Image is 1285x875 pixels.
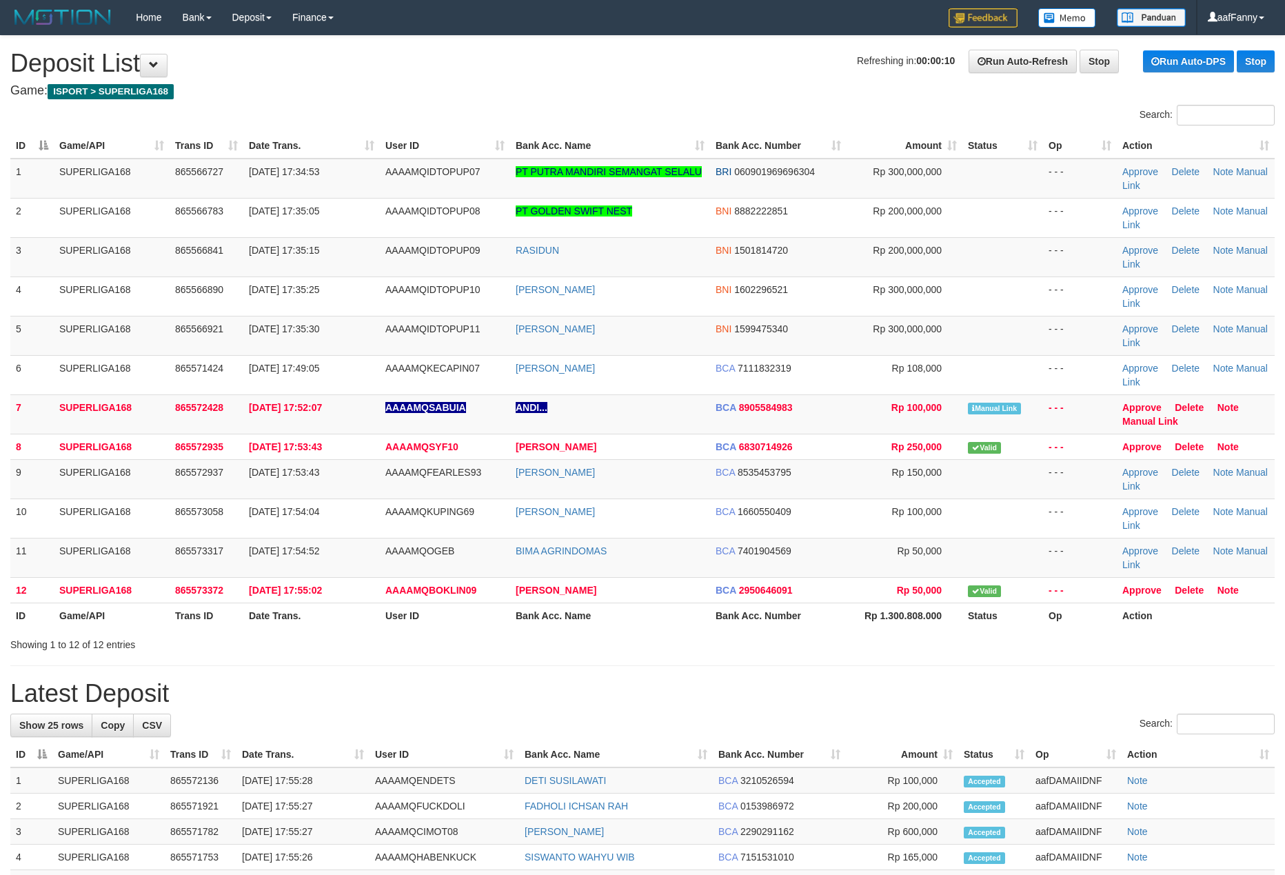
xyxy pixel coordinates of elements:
th: Game/API [54,603,170,628]
th: ID: activate to sort column descending [10,133,54,159]
span: [DATE] 17:49:05 [249,363,319,374]
a: Note [1127,826,1148,837]
span: [DATE] 17:52:07 [249,402,322,413]
td: Rp 600,000 [846,819,958,845]
a: Manual Link [1122,166,1268,191]
th: User ID: activate to sort column ascending [370,742,519,767]
a: DETI SUSILAWATI [525,775,607,786]
img: Feedback.jpg [949,8,1018,28]
a: Approve [1122,205,1158,217]
a: Note [1127,801,1148,812]
a: Note [1127,852,1148,863]
span: Copy 1602296521 to clipboard [734,284,788,295]
span: Copy 8535453795 to clipboard [738,467,791,478]
a: Note [1213,467,1234,478]
th: Bank Acc. Number: activate to sort column ascending [713,742,846,767]
td: AAAAMQCIMOT08 [370,819,519,845]
span: AAAAMQIDTOPUP08 [385,205,480,217]
label: Search: [1140,105,1275,125]
a: Approve [1122,585,1162,596]
td: aafDAMAIIDNF [1030,819,1122,845]
img: Button%20Memo.svg [1038,8,1096,28]
td: SUPERLIGA168 [52,819,165,845]
th: Trans ID: activate to sort column ascending [170,133,243,159]
span: BCA [716,467,735,478]
td: [DATE] 17:55:26 [236,845,370,870]
span: Rp 300,000,000 [873,166,942,177]
span: 865572937 [175,467,223,478]
td: - - - [1043,538,1117,577]
span: [DATE] 17:53:43 [249,441,322,452]
td: Rp 165,000 [846,845,958,870]
th: Bank Acc. Name: activate to sort column ascending [510,133,710,159]
th: User ID [380,603,510,628]
span: Accepted [964,801,1005,813]
span: Rp 50,000 [897,545,942,556]
td: - - - [1043,159,1117,199]
span: AAAAMQKUPING69 [385,506,474,517]
a: Approve [1122,441,1162,452]
a: Manual Link [1122,363,1268,388]
a: PT PUTRA MANDIRI SEMANGAT SELALU [516,166,702,177]
a: Approve [1122,467,1158,478]
td: Rp 100,000 [846,767,958,794]
span: BCA [716,585,736,596]
td: 9 [10,459,54,499]
td: - - - [1043,394,1117,434]
a: Manual Link [1122,245,1268,270]
span: Accepted [964,852,1005,864]
span: Rp 300,000,000 [873,284,942,295]
a: [PERSON_NAME] [516,441,596,452]
td: SUPERLIGA168 [54,577,170,603]
span: AAAAMQOGEB [385,545,454,556]
td: aafDAMAIIDNF [1030,794,1122,819]
span: 865571424 [175,363,223,374]
a: Note [1213,166,1234,177]
a: Delete [1175,402,1204,413]
th: User ID: activate to sort column ascending [380,133,510,159]
td: 1 [10,159,54,199]
th: Bank Acc. Number: activate to sort column ascending [710,133,847,159]
span: Copy 7401904569 to clipboard [738,545,791,556]
a: Delete [1172,545,1200,556]
span: CSV [142,720,162,731]
span: 865566727 [175,166,223,177]
span: BCA [716,545,735,556]
span: [DATE] 17:55:02 [249,585,322,596]
span: Rp 100,000 [891,402,942,413]
a: PT GOLDEN SWIFT NEST [516,205,632,217]
a: Manual Link [1122,506,1268,531]
a: FADHOLI ICHSAN RAH [525,801,628,812]
span: Copy 1599475340 to clipboard [734,323,788,334]
span: [DATE] 17:34:53 [249,166,319,177]
th: Bank Acc. Name [510,603,710,628]
a: Delete [1172,245,1200,256]
span: Copy 8882222851 to clipboard [734,205,788,217]
span: Copy 0153986972 to clipboard [740,801,794,812]
span: Rp 200,000,000 [873,205,942,217]
span: [DATE] 17:54:52 [249,545,319,556]
span: 865573317 [175,545,223,556]
td: - - - [1043,499,1117,538]
span: Copy 7111832319 to clipboard [738,363,791,374]
a: [PERSON_NAME] [516,585,596,596]
th: Trans ID [170,603,243,628]
a: Stop [1237,50,1275,72]
td: aafDAMAIIDNF [1030,767,1122,794]
a: Manual Link [1122,205,1268,230]
a: Manual Link [1122,323,1268,348]
span: Copy [101,720,125,731]
td: [DATE] 17:55:27 [236,819,370,845]
h1: Latest Deposit [10,680,1275,707]
span: Rp 50,000 [897,585,942,596]
th: Amount: activate to sort column ascending [846,742,958,767]
a: Delete [1172,205,1200,217]
a: Delete [1175,441,1204,452]
td: 7 [10,394,54,434]
a: Approve [1122,545,1158,556]
h1: Deposit List [10,50,1275,77]
a: [PERSON_NAME] [516,506,595,517]
span: BNI [716,323,731,334]
span: BCA [718,775,738,786]
td: [DATE] 17:55:27 [236,794,370,819]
